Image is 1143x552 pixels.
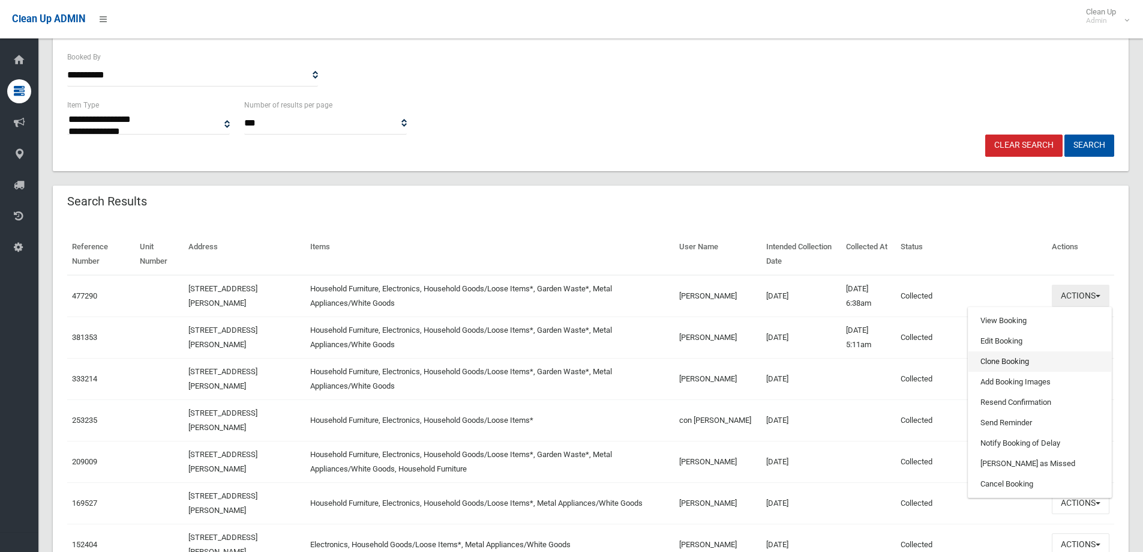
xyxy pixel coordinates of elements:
[968,453,1111,474] a: [PERSON_NAME] as Missed
[305,482,674,524] td: Household Furniture, Electronics, Household Goods/Loose Items*, Metal Appliances/White Goods
[1052,285,1109,307] button: Actions
[896,358,1047,399] td: Collected
[841,234,896,275] th: Collected At
[968,351,1111,372] a: Clone Booking
[841,317,896,358] td: [DATE] 5:11am
[305,358,674,399] td: Household Furniture, Electronics, Household Goods/Loose Items*, Garden Waste*, Metal Appliances/W...
[896,441,1047,482] td: Collected
[188,491,257,515] a: [STREET_ADDRESS][PERSON_NAME]
[1086,16,1116,25] small: Admin
[1052,492,1109,514] button: Actions
[674,317,762,358] td: [PERSON_NAME]
[188,284,257,308] a: [STREET_ADDRESS][PERSON_NAME]
[761,275,841,317] td: [DATE]
[72,499,97,508] a: 169527
[188,408,257,432] a: [STREET_ADDRESS][PERSON_NAME]
[674,399,762,441] td: con [PERSON_NAME]
[72,457,97,466] a: 209009
[968,433,1111,453] a: Notify Booking of Delay
[244,99,332,112] label: Number of results per page
[968,372,1111,392] a: Add Booking Images
[896,317,1047,358] td: Collected
[305,441,674,482] td: Household Furniture, Electronics, Household Goods/Loose Items*, Garden Waste*, Metal Appliances/W...
[761,441,841,482] td: [DATE]
[968,311,1111,331] a: View Booking
[188,367,257,390] a: [STREET_ADDRESS][PERSON_NAME]
[896,275,1047,317] td: Collected
[896,482,1047,524] td: Collected
[67,99,99,112] label: Item Type
[305,399,674,441] td: Household Furniture, Electronics, Household Goods/Loose Items*
[305,275,674,317] td: Household Furniture, Electronics, Household Goods/Loose Items*, Garden Waste*, Metal Appliances/W...
[674,275,762,317] td: [PERSON_NAME]
[305,234,674,275] th: Items
[896,399,1047,441] td: Collected
[841,275,896,317] td: [DATE] 6:38am
[761,482,841,524] td: [DATE]
[135,234,184,275] th: Unit Number
[53,190,161,213] header: Search Results
[968,331,1111,351] a: Edit Booking
[305,317,674,358] td: Household Furniture, Electronics, Household Goods/Loose Items*, Garden Waste*, Metal Appliances/W...
[674,441,762,482] td: [PERSON_NAME]
[761,399,841,441] td: [DATE]
[674,482,762,524] td: [PERSON_NAME]
[1047,234,1114,275] th: Actions
[761,358,841,399] td: [DATE]
[67,50,101,64] label: Booked By
[188,326,257,349] a: [STREET_ADDRESS][PERSON_NAME]
[985,135,1063,157] a: Clear Search
[761,234,841,275] th: Intended Collection Date
[72,374,97,383] a: 333214
[674,234,762,275] th: User Name
[674,358,762,399] td: [PERSON_NAME]
[968,413,1111,433] a: Send Reminder
[896,234,1047,275] th: Status
[184,234,305,275] th: Address
[761,317,841,358] td: [DATE]
[72,540,97,549] a: 152404
[1064,135,1114,157] button: Search
[67,234,135,275] th: Reference Number
[72,333,97,342] a: 381353
[1080,7,1128,25] span: Clean Up
[188,450,257,473] a: [STREET_ADDRESS][PERSON_NAME]
[968,392,1111,413] a: Resend Confirmation
[72,291,97,300] a: 477290
[12,13,85,25] span: Clean Up ADMIN
[72,416,97,425] a: 253235
[968,474,1111,494] a: Cancel Booking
